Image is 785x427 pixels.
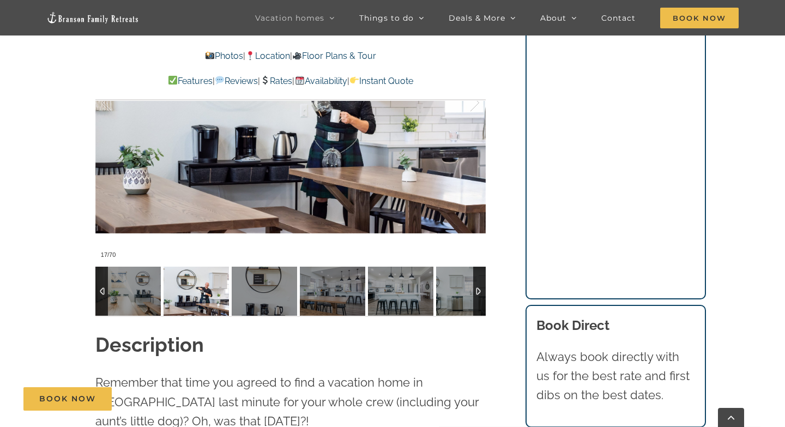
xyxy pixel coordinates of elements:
[204,51,243,61] a: Photos
[436,267,502,316] img: 037-Skye-Retreat-Branson-Family-Retreats-Table-Rock-Lake-vacation-home-1322-scaled.jpg-nggid04251...
[350,76,359,85] img: 👉
[255,14,324,22] span: Vacation homes
[168,76,213,86] a: Features
[23,387,112,411] a: Book Now
[215,76,224,85] img: 💬
[232,267,297,316] img: 031b-Skye-Retreat-Branson-Family-Retreats-Table-Rock-Lake-vacation-home-1535-1-scaled.jpg-nggid04...
[95,49,486,63] p: | |
[540,14,566,22] span: About
[95,74,486,88] p: | | | |
[601,14,636,22] span: Contact
[260,76,292,86] a: Rates
[95,267,161,316] img: 028a-Skye-Retreat-Branson-Family-Retreats-Table-Rock-Lake-vacation-home-1299-scaled.jpg-nggid0425...
[95,333,204,356] strong: Description
[536,347,696,405] p: Always book directly with us for the best rate and first dibs on the best dates.
[168,76,177,85] img: ✅
[359,14,414,22] span: Things to do
[245,51,290,61] a: Location
[215,76,258,86] a: Reviews
[349,76,413,86] a: Instant Quote
[295,76,304,85] img: 📆
[206,51,214,60] img: 📸
[300,267,365,316] img: 035c-Skye-Retreat-Branson-Family-Retreats-Table-Rock-Lake-vacation-home-1302-scaled.jpg-nggid0425...
[536,317,609,333] b: Book Direct
[246,51,255,60] img: 📍
[449,14,505,22] span: Deals & More
[294,76,347,86] a: Availability
[39,394,96,404] span: Book Now
[660,8,739,28] span: Book Now
[46,11,139,24] img: Branson Family Retreats Logo
[293,51,301,60] img: 🎥
[292,51,376,61] a: Floor Plans & Tour
[261,76,269,85] img: 💲
[368,267,433,316] img: 036b-Skye-Retreat-Branson-Family-Retreats-Table-Rock-Lake-vacation-home-1311-scaled.jpg-nggid0425...
[164,267,229,316] img: 032-Skye-Retreat-Branson-Family-Retreats-Table-Rock-Lake-vacation-home-1565-scaled.jpg-nggid04251...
